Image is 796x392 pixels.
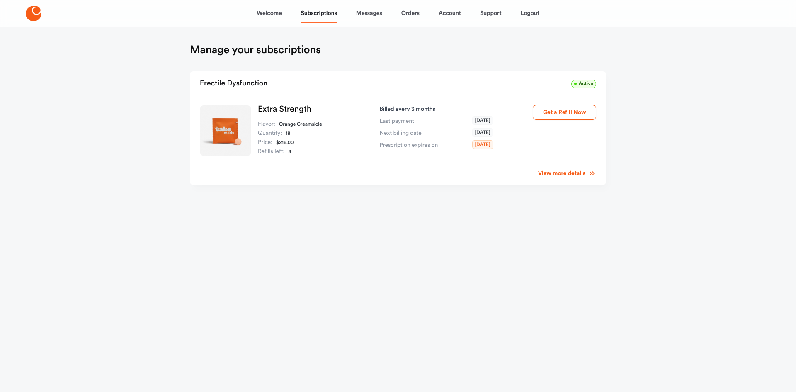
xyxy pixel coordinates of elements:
span: [DATE] [472,128,493,137]
dd: Orange Creamsicle [279,120,322,129]
dd: 18 [286,129,290,138]
dd: 3 [288,147,291,156]
a: Welcome [257,3,282,23]
span: Next billing date [380,129,422,137]
dt: Price: [258,138,272,147]
a: Subscriptions [301,3,337,23]
dt: Flavor: [258,120,275,129]
a: Logout [521,3,539,23]
h2: Erectile Dysfunction [200,76,267,91]
span: Last payment [380,117,414,125]
span: [DATE] [472,140,493,149]
dt: Refills left: [258,147,284,156]
span: [DATE] [472,116,493,125]
a: Support [480,3,502,23]
a: Account [439,3,461,23]
span: Active [571,80,596,88]
a: Messages [356,3,382,23]
img: Extra Strength [200,105,251,156]
span: Prescription expires on [380,141,438,149]
a: Orders [401,3,420,23]
a: View more details [538,169,596,178]
h1: Manage your subscriptions [190,43,321,56]
button: Get a Refill Now [533,105,596,120]
dd: $216.00 [276,138,294,147]
a: Extra Strength [258,105,311,113]
dt: Quantity: [258,129,282,138]
p: Billed every 3 months [380,105,519,113]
